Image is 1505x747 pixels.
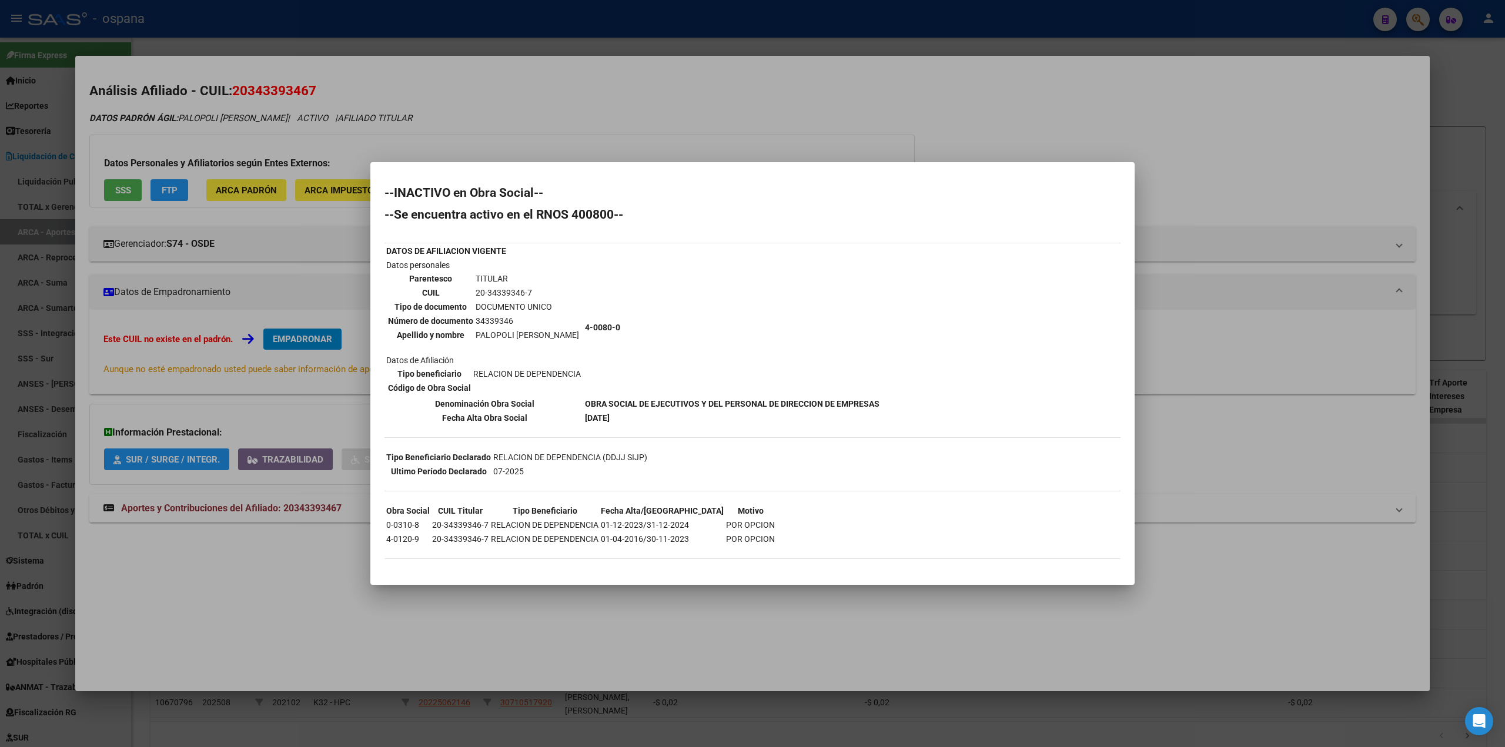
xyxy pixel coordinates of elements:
td: RELACION DE DEPENDENCIA [473,367,581,380]
th: Tipo Beneficiario Declarado [386,451,491,464]
th: Fecha Alta Obra Social [386,411,583,424]
td: 01-12-2023/31-12-2024 [600,518,724,531]
td: 07-2025 [493,465,648,478]
th: Tipo de documento [387,300,474,313]
th: Ultimo Período Declarado [386,465,491,478]
td: RELACION DE DEPENDENCIA [490,532,599,545]
td: POR OPCION [725,532,775,545]
b: [DATE] [585,413,610,423]
h2: --Se encuentra activo en el RNOS 400800-- [384,209,1121,220]
td: TITULAR [475,272,580,285]
td: 01-04-2016/30-11-2023 [600,532,724,545]
th: Obra Social [386,504,430,517]
th: Tipo beneficiario [387,367,471,380]
td: 34339346 [475,314,580,327]
td: RELACION DE DEPENDENCIA [490,518,599,531]
div: Open Intercom Messenger [1465,707,1493,735]
td: 20-34339346-7 [475,286,580,299]
td: DOCUMENTO UNICO [475,300,580,313]
th: Tipo Beneficiario [490,504,599,517]
td: 20-34339346-7 [432,518,489,531]
th: Fecha Alta/[GEOGRAPHIC_DATA] [600,504,724,517]
td: 20-34339346-7 [432,532,489,545]
th: Número de documento [387,314,474,327]
th: Parentesco [387,272,474,285]
b: OBRA SOCIAL DE EJECUTIVOS Y DEL PERSONAL DE DIRECCION DE EMPRESAS [585,399,879,408]
td: 0-0310-8 [386,518,430,531]
th: Denominación Obra Social [386,397,583,410]
td: RELACION DE DEPENDENCIA (DDJJ SIJP) [493,451,648,464]
h2: --INACTIVO en Obra Social-- [384,187,1121,199]
td: PALOPOLI [PERSON_NAME] [475,329,580,341]
td: Datos personales Datos de Afiliación [386,259,583,396]
b: DATOS DE AFILIACION VIGENTE [386,246,506,256]
th: Código de Obra Social [387,381,471,394]
th: Motivo [725,504,775,517]
td: POR OPCION [725,518,775,531]
b: 4-0080-0 [585,323,620,332]
td: 4-0120-9 [386,532,430,545]
th: Apellido y nombre [387,329,474,341]
th: CUIL [387,286,474,299]
th: CUIL Titular [432,504,489,517]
